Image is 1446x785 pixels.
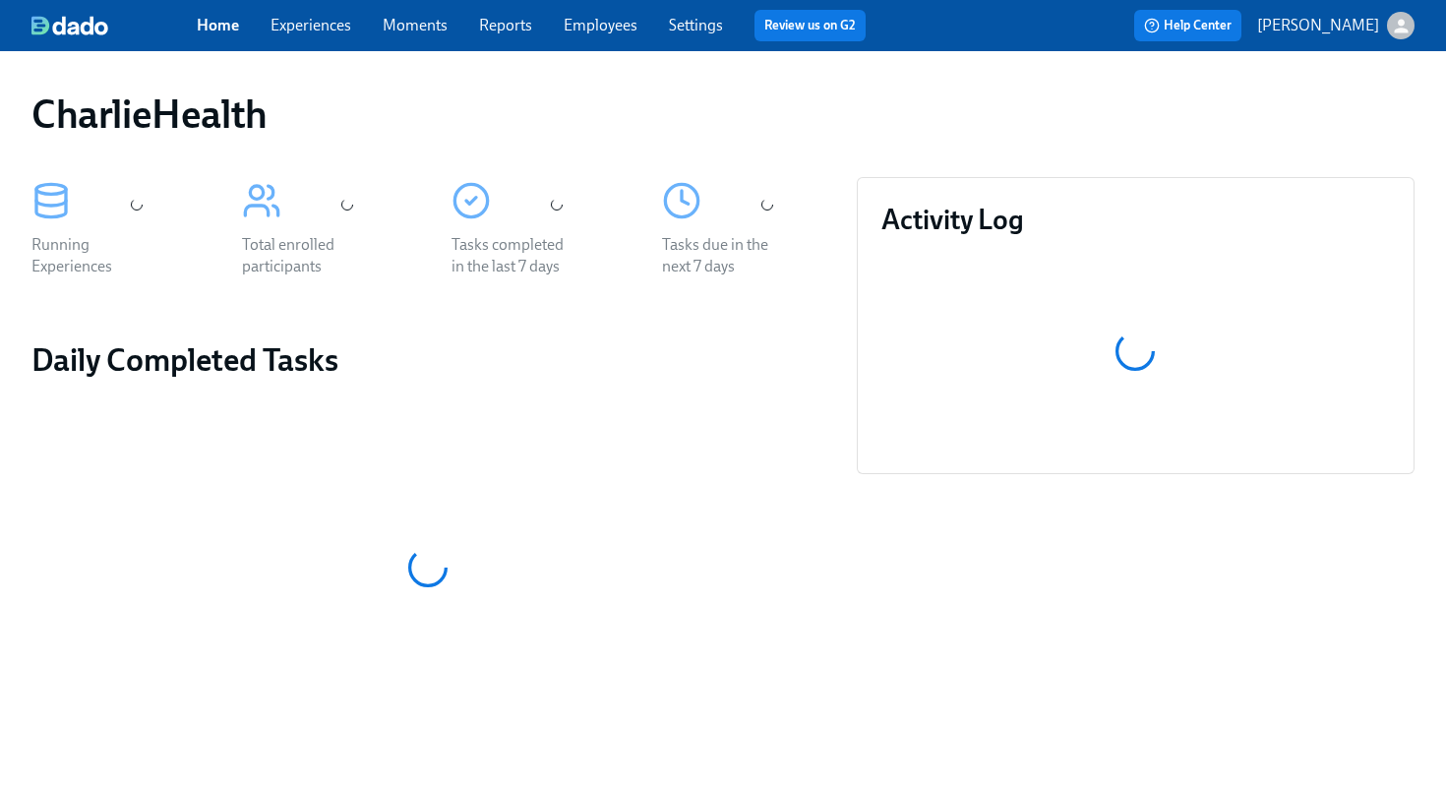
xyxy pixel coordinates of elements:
[881,202,1390,237] h3: Activity Log
[197,16,239,34] a: Home
[662,234,788,277] div: Tasks due in the next 7 days
[383,16,448,34] a: Moments
[452,234,577,277] div: Tasks completed in the last 7 days
[31,340,825,380] h2: Daily Completed Tasks
[564,16,637,34] a: Employees
[242,234,368,277] div: Total enrolled participants
[1257,15,1379,36] p: [PERSON_NAME]
[31,234,157,277] div: Running Experiences
[31,16,108,35] img: dado
[754,10,866,41] button: Review us on G2
[1134,10,1241,41] button: Help Center
[479,16,532,34] a: Reports
[669,16,723,34] a: Settings
[1144,16,1232,35] span: Help Center
[1257,12,1415,39] button: [PERSON_NAME]
[31,91,268,138] h1: CharlieHealth
[31,16,197,35] a: dado
[271,16,351,34] a: Experiences
[764,16,856,35] a: Review us on G2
